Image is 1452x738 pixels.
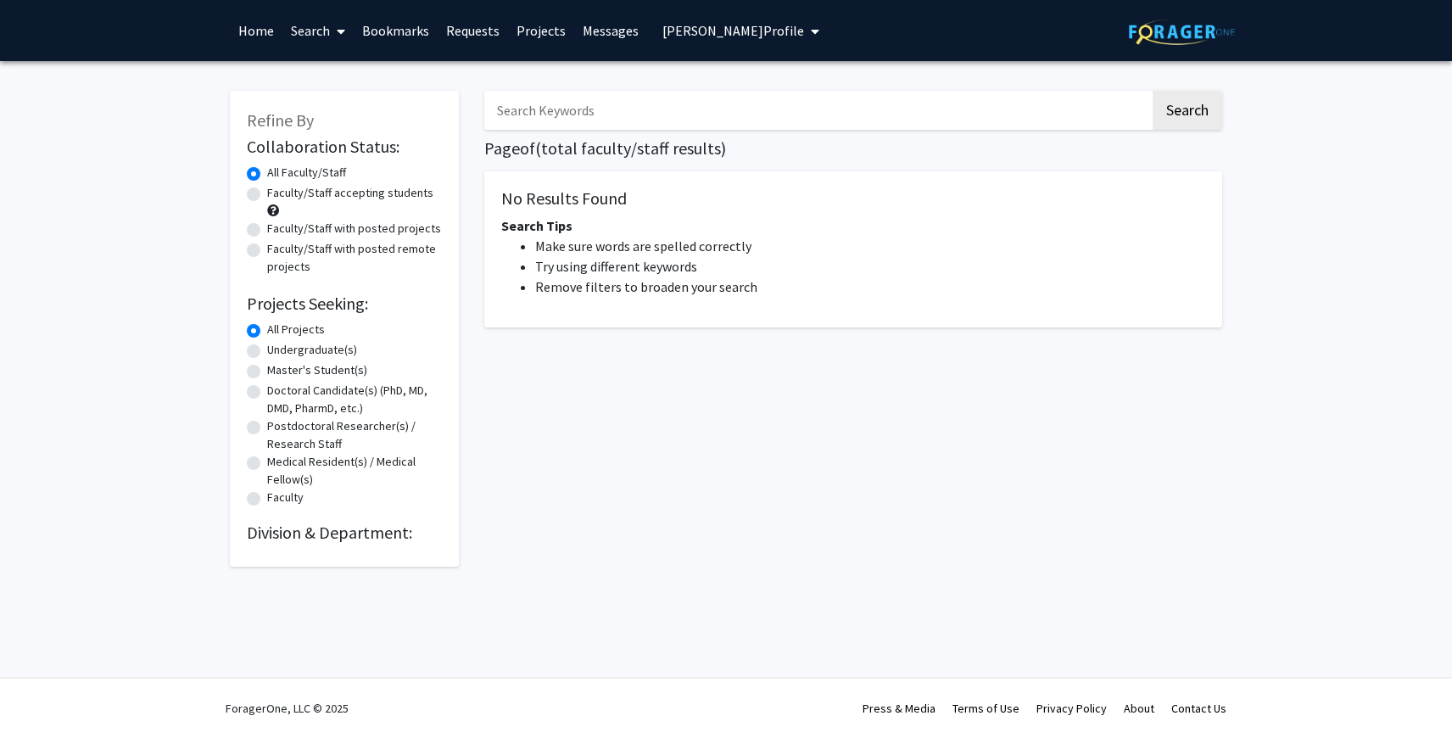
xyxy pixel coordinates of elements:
a: Home [230,1,282,60]
div: ForagerOne, LLC © 2025 [226,679,349,738]
label: Undergraduate(s) [267,341,357,359]
span: Search Tips [501,217,572,234]
h2: Projects Seeking: [247,294,442,314]
label: Postdoctoral Researcher(s) / Research Staff [267,417,442,453]
label: Faculty/Staff with posted remote projects [267,240,442,276]
img: ForagerOne Logo [1129,19,1235,45]
label: All Projects [267,321,325,338]
h1: Page of ( total faculty/staff results) [484,138,1222,159]
li: Try using different keywords [535,256,1205,277]
a: Bookmarks [354,1,438,60]
a: Press & Media [863,701,935,716]
label: Faculty [267,489,304,506]
a: About [1124,701,1154,716]
h2: Division & Department: [247,523,442,543]
span: [PERSON_NAME] Profile [662,22,804,39]
a: Contact Us [1171,701,1226,716]
li: Make sure words are spelled correctly [535,236,1205,256]
a: Terms of Use [952,701,1019,716]
li: Remove filters to broaden your search [535,277,1205,297]
button: Search [1153,91,1222,130]
span: Refine By [247,109,314,131]
h5: No Results Found [501,188,1205,209]
a: Requests [438,1,508,60]
label: Faculty/Staff with posted projects [267,220,441,238]
a: Projects [508,1,574,60]
a: Search [282,1,354,60]
nav: Page navigation [484,344,1222,383]
label: Master's Student(s) [267,361,367,379]
label: All Faculty/Staff [267,164,346,182]
label: Doctoral Candidate(s) (PhD, MD, DMD, PharmD, etc.) [267,382,442,417]
label: Faculty/Staff accepting students [267,184,433,202]
input: Search Keywords [484,91,1150,130]
h2: Collaboration Status: [247,137,442,157]
label: Medical Resident(s) / Medical Fellow(s) [267,453,442,489]
a: Privacy Policy [1036,701,1107,716]
a: Messages [574,1,647,60]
